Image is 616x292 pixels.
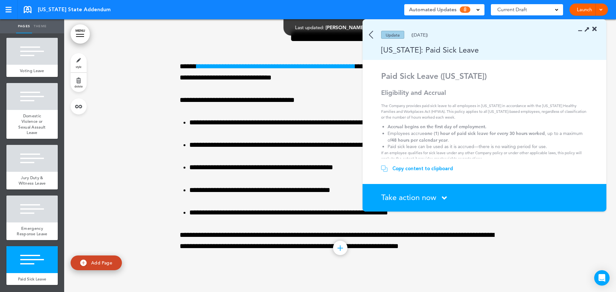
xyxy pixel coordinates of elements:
[381,165,388,172] img: copy.svg
[594,270,610,286] div: Open Intercom Messenger
[6,110,58,139] a: Domestic Violence or Sexual Assault Leave
[381,103,590,120] p: The Company provides paid sick leave to all employees in [US_STATE] in accordance with the [US_ST...
[460,6,470,13] span: 8
[16,19,32,33] a: Pages
[71,73,87,92] a: delete
[409,5,457,14] span: Automated Updates
[363,45,588,55] div: [US_STATE]: Paid Sick Leave
[91,260,112,266] span: Add Page
[424,130,545,136] strong: one (1) hour of paid sick leave for every 30 hours worked
[381,31,404,39] div: Update
[71,24,90,44] a: MENU
[18,113,46,136] span: Domestic Violence or Sexual Assault Leave
[76,65,81,69] span: style
[388,130,583,143] li: Employees accrue , up to a maximum of .
[295,24,324,30] span: Last updated:
[6,65,58,77] a: Voting Leave
[18,276,47,282] span: Paid Sick Leave
[20,68,44,73] span: Voting Leave
[295,25,385,30] div: —
[6,172,58,189] a: Jury Duty & Witness Leave
[391,137,448,143] strong: 48 hours per calendar year
[381,71,487,81] strong: Paid Sick Leave ([US_STATE])
[6,222,58,240] a: Emergency Response Leave
[32,19,48,33] a: Theme
[17,226,47,237] span: Emergency Response Leave
[381,193,436,202] span: Take action now
[381,150,590,162] p: If an employee qualifies for sick leave under any other Company policy or under other applicable ...
[388,143,583,150] li: Paid sick leave can be used as it is accrued—there is no waiting period for use.
[80,260,87,266] img: add.svg
[74,84,83,88] span: delete
[381,89,446,96] strong: Eligibility and Accrual
[574,4,595,16] a: Launch
[19,175,46,186] span: Jury Duty & Witness Leave
[388,124,486,129] strong: Accrual begins on the first day of employment.
[392,165,453,172] div: Copy content to clipboard
[326,24,365,30] span: [PERSON_NAME]
[411,33,428,37] div: ([DATE])
[497,5,527,14] span: Current Draft
[369,31,373,39] img: back.svg
[38,6,111,13] span: [US_STATE] State Addendum
[71,53,87,72] a: style
[71,255,122,271] a: Add Page
[6,273,58,285] a: Paid Sick Leave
